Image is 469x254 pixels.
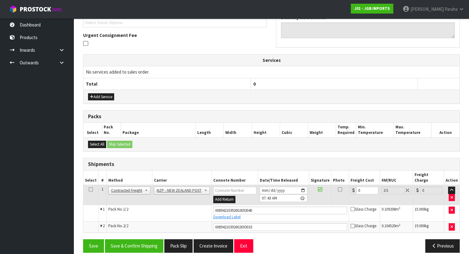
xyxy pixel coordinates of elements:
h3: Shipments [88,161,455,167]
button: Pack Slip [164,239,193,252]
span: 2 [103,223,105,228]
span: 1/2 [123,207,128,212]
th: Temp. Required [336,123,356,137]
td: No services added to sales order. [83,66,459,78]
span: ProStock [20,5,51,13]
th: Select [83,171,98,185]
td: Pack No. [106,222,211,233]
th: Carrier [152,171,211,185]
span: Glass Charge [351,223,376,228]
th: Connote Number [211,171,258,185]
label: Urgent Consignment Fee [83,32,137,38]
button: Create Invoice [194,239,233,252]
td: kg [413,205,444,221]
button: Ship Selected [107,141,132,148]
a: Download Label [213,214,241,220]
a: J01 - JGB IMPORTS [351,4,393,14]
span: 0 [253,81,256,87]
input: Connote Number [213,207,347,214]
th: Width [224,123,252,137]
span: Contracted Freight [111,187,142,194]
th: Action [431,123,459,137]
sup: 3 [399,206,400,210]
button: Previous [425,239,460,252]
span: [PERSON_NAME] [411,6,444,12]
td: kg [413,222,444,233]
input: Connote Number [213,223,347,231]
input: Freight Adjustment [382,187,404,194]
button: Add Service [88,93,114,101]
th: Freight Charge [413,171,444,185]
th: Cubic [280,123,308,137]
button: Save [83,239,104,252]
td: m [380,205,413,221]
span: 0.109208 [382,207,395,212]
th: Method [106,171,152,185]
span: 2/2 [123,223,128,228]
button: Add Return [213,196,235,203]
th: Min. Temperature [356,123,394,137]
th: Photo [331,171,349,185]
th: Height [252,123,280,137]
span: NZP - NEW ZEALAND POST [157,187,202,194]
th: Total [83,78,251,90]
span: 0.104520 [382,223,395,228]
th: FAF/RUC [380,171,413,185]
strong: J01 - JGB IMPORTS [354,6,390,11]
th: Max. Temperature [394,123,431,137]
td: Pack No. [106,205,211,221]
th: Weight [308,123,336,137]
th: Freight Cost [349,171,380,185]
th: Package [121,123,196,137]
input: Freight Cost [356,187,378,194]
td: m [380,222,413,233]
button: Exit [234,239,253,252]
span: 15.000 [415,207,425,212]
span: 1 [102,187,103,192]
input: Connote Number [213,187,256,194]
th: Pack No. [102,123,121,137]
button: Save & Confirm Shipping [105,239,163,252]
th: Action [444,171,459,185]
th: Signature [309,171,331,185]
th: Select [83,123,102,137]
button: Select All [88,141,106,148]
th: Date/Time Released [258,171,309,185]
span: 19.000 [415,223,425,228]
input: Freight Charge [420,187,442,194]
h3: Packs [88,114,455,119]
th: Services [83,54,459,66]
span: 1 [103,207,105,212]
th: Length [196,123,224,137]
img: cube-alt.png [9,5,17,13]
sup: 3 [399,223,400,227]
span: Paraha [445,6,458,12]
small: WMS [52,7,62,13]
span: Glass Charge [351,207,376,212]
th: # [98,171,107,185]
